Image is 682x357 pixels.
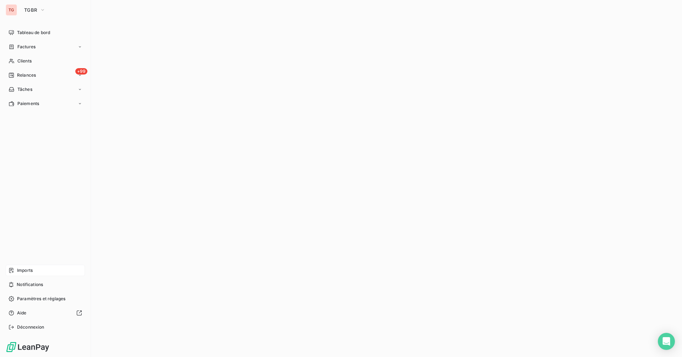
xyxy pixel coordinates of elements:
[17,86,32,93] span: Tâches
[24,7,37,13] span: TGBR
[75,68,87,75] span: +99
[17,281,43,288] span: Notifications
[17,267,33,274] span: Imports
[17,58,32,64] span: Clients
[17,324,44,330] span: Déconnexion
[17,72,36,78] span: Relances
[658,333,675,350] div: Open Intercom Messenger
[6,341,50,353] img: Logo LeanPay
[17,29,50,36] span: Tableau de bord
[17,296,65,302] span: Paramètres et réglages
[6,4,17,16] div: TG
[6,307,85,319] a: Aide
[17,100,39,107] span: Paiements
[17,44,36,50] span: Factures
[17,310,27,316] span: Aide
